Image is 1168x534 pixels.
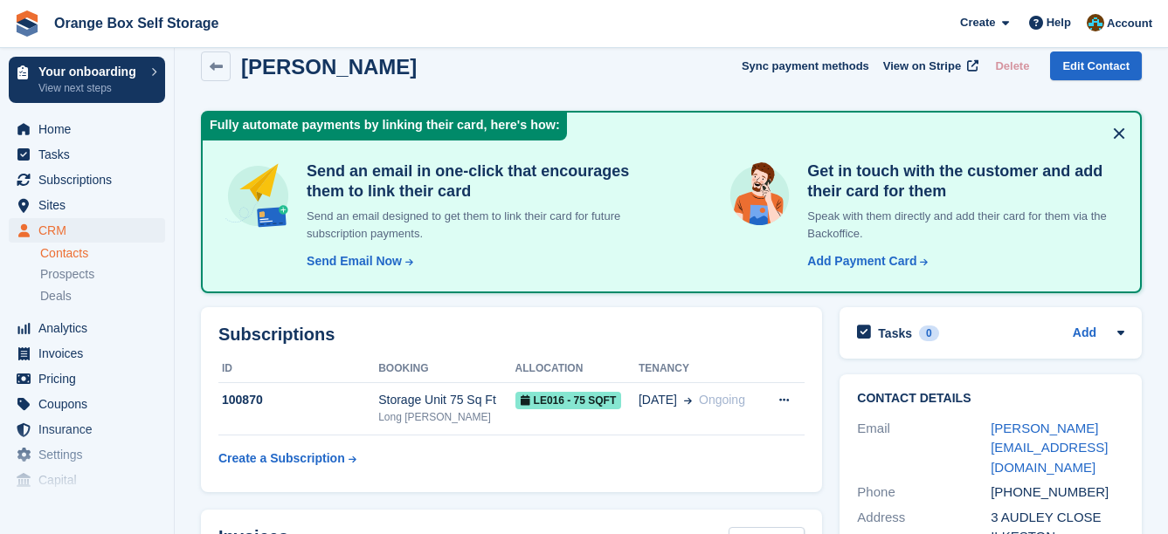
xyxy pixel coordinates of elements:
div: Send Email Now [307,252,402,270]
a: menu [9,193,165,217]
div: Fully automate payments by linking their card, here's how: [203,113,567,140]
span: Home [38,117,143,141]
h2: Subscriptions [218,325,805,345]
span: Tasks [38,142,143,167]
p: Speak with them directly and add their card for them via the Backoffice. [800,208,1119,242]
span: Deals [40,288,72,305]
span: Prospects [40,266,94,283]
a: Your onboarding View next steps [9,57,165,103]
a: menu [9,468,165,492]
span: Settings [38,442,143,467]
span: Pricing [38,366,143,391]
a: menu [9,168,165,192]
span: Capital [38,468,143,492]
a: menu [9,341,165,366]
div: Email [857,419,991,478]
a: menu [9,117,165,141]
a: menu [9,316,165,340]
span: Create [960,14,995,31]
div: Storage Unit 75 Sq Ft [378,391,515,409]
h2: Contact Details [857,392,1124,406]
th: Tenancy [639,355,763,383]
span: Coupons [38,392,143,416]
span: Subscriptions [38,168,143,192]
div: Long [PERSON_NAME] [378,409,515,425]
img: stora-icon-8386f47178a22dfd0bd8f6a31ec36ba5ce8667c1dd55bd0f319d3a0aa187defe.svg [14,10,40,37]
div: 100870 [218,391,378,409]
a: Create a Subscription [218,442,356,475]
a: Add [1073,324,1096,344]
button: Delete [988,51,1036,80]
span: [DATE] [639,391,677,409]
a: Contacts [40,245,165,262]
p: Send an email designed to get them to link their card for future subscription payments. [300,208,655,242]
a: menu [9,142,165,167]
h2: [PERSON_NAME] [241,55,417,79]
span: Invoices [38,341,143,366]
span: Sites [38,193,143,217]
th: Booking [378,355,515,383]
span: Account [1107,15,1152,32]
a: menu [9,442,165,467]
div: 3 AUDLEY CLOSE [991,508,1124,528]
a: Deals [40,287,165,305]
img: Mike [1087,14,1104,31]
a: Orange Box Self Storage [47,9,226,38]
div: [PHONE_NUMBER] [991,483,1124,503]
span: Help [1047,14,1071,31]
a: [PERSON_NAME][EMAIL_ADDRESS][DOMAIN_NAME] [991,421,1108,475]
p: Your onboarding [38,65,142,78]
a: menu [9,392,165,416]
h2: Tasks [878,325,912,341]
img: get-in-touch-e3e95b6451f4e49772a6039d3abdde126589d6f45a760754adfa51be33bf0f70.svg [726,161,794,229]
span: CRM [38,218,143,243]
div: 0 [919,325,939,341]
span: LE016 - 75 SQFT [515,392,622,409]
a: Edit Contact [1050,51,1142,80]
a: menu [9,218,165,243]
h4: Send an email in one-click that encourages them to link their card [300,161,655,201]
span: Insurance [38,417,143,442]
div: Add Payment Card [807,252,916,270]
p: View next steps [38,80,142,96]
a: menu [9,417,165,442]
div: Create a Subscription [218,449,345,468]
span: View on Stripe [883,58,961,75]
span: Analytics [38,316,143,340]
th: ID [218,355,378,383]
img: send-email-b5881ef4c8f827a638e46e229e590028c7e36e3a6c99d2365469aff88783de13.svg [224,161,293,230]
a: Add Payment Card [800,252,930,270]
button: Sync payment methods [742,51,869,80]
div: Phone [857,483,991,503]
a: View on Stripe [876,51,982,80]
th: Allocation [515,355,639,383]
a: menu [9,366,165,391]
span: Ongoing [699,393,745,407]
h4: Get in touch with the customer and add their card for them [800,161,1119,201]
a: Prospects [40,265,165,284]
